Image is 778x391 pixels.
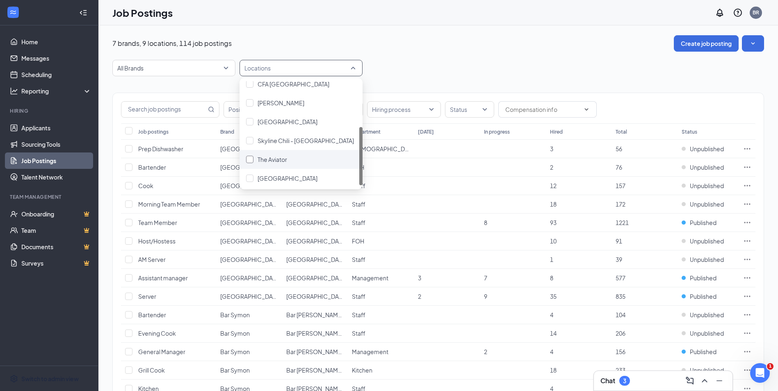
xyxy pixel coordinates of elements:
p: All Brands [117,64,144,72]
span: 835 [616,293,625,300]
span: 233 [616,366,625,374]
svg: Ellipses [743,145,751,153]
svg: Ellipses [743,237,751,245]
svg: Ellipses [743,255,751,264]
span: 12 [550,182,557,189]
span: Grill Cook [138,366,165,374]
svg: Ellipses [743,218,751,227]
span: Staff [352,256,365,263]
span: 10 [550,237,557,245]
svg: WorkstreamLogo [9,8,17,16]
td: Staff [348,324,414,343]
td: Staff [348,214,414,232]
span: Staff [352,219,365,226]
span: 1221 [616,219,629,226]
svg: Ellipses [743,292,751,300]
td: Akron-Canton Airport Hospitality [216,158,282,177]
span: [GEOGRAPHIC_DATA] Hospitality [220,182,310,189]
svg: Ellipses [743,163,751,171]
span: Evening Cook [138,330,176,337]
div: BR [753,9,759,16]
td: FOH [348,232,414,250]
span: Unpublished [690,182,724,190]
div: Team Management [10,193,90,200]
a: Messages [21,50,91,66]
span: 4 [550,348,553,355]
span: Bar [PERSON_NAME][GEOGRAPHIC_DATA][PERSON_NAME] [286,330,450,337]
span: 157 [616,182,625,189]
span: Bar Symon [220,348,250,355]
span: [GEOGRAPHIC_DATA] Hospitality [220,145,310,152]
th: [DATE] [414,123,480,140]
span: 4 [550,311,553,318]
svg: Settings [10,375,18,383]
span: Published [690,274,716,282]
div: Great American Ball Park [240,112,363,131]
td: Staff [348,250,414,269]
div: The Aviator [240,150,363,169]
span: Bar [PERSON_NAME][GEOGRAPHIC_DATA][PERSON_NAME] [286,311,450,318]
h1: Job Postings [112,6,173,20]
span: 8 [550,274,553,282]
th: Hired [546,123,612,140]
span: 8 [484,219,487,226]
span: [GEOGRAPHIC_DATA] Hospitality [286,200,376,208]
p: 7 brands, 9 locations, 114 job postings [112,39,232,48]
svg: Ellipses [743,348,751,356]
td: Akron Canton Airport Hospitality [282,195,348,214]
span: [GEOGRAPHIC_DATA] Hospitality [220,164,310,171]
td: Akron-Canton Airport Hospitality [216,269,282,287]
td: Bar Symon Cleveland Hopkins Airport [282,343,348,361]
th: In progress [480,123,546,140]
td: Akron-Canton Airport Hospitality [216,214,282,232]
td: Akron Canton Airport Hospitality [282,250,348,269]
svg: Ellipses [743,274,751,282]
span: Staff [352,200,365,208]
div: Hiring [10,107,90,114]
span: Unpublished [690,311,724,319]
span: Staff [352,330,365,337]
span: Bar Symon [220,311,250,318]
span: 9 [484,293,487,300]
span: [GEOGRAPHIC_DATA] Hospitality [220,219,310,226]
span: 14 [550,330,557,337]
div: Switch to admin view [21,375,79,383]
span: [GEOGRAPHIC_DATA] [258,175,317,182]
svg: ChevronUp [700,376,710,386]
span: Published [690,218,716,227]
svg: ChevronDown [583,106,590,113]
a: SurveysCrown [21,255,91,271]
span: [GEOGRAPHIC_DATA] Hospitality [220,274,310,282]
div: Job postings [138,128,169,135]
span: [GEOGRAPHIC_DATA] Hospitality [286,219,376,226]
span: Morning Team Member [138,200,200,208]
span: [GEOGRAPHIC_DATA] [258,118,317,125]
span: 91 [616,237,622,245]
td: Staff [348,287,414,306]
a: OnboardingCrown [21,206,91,222]
span: General Manager [138,348,185,355]
span: Management [352,348,388,355]
span: [GEOGRAPHIC_DATA] Hospitality [220,200,310,208]
td: Staff [348,195,414,214]
svg: QuestionInfo [733,8,743,18]
a: Talent Network [21,169,91,185]
td: Bar Symon [216,324,282,343]
span: 7 [484,274,487,282]
span: Assistant manager [138,274,188,282]
span: 1 [550,256,553,263]
div: CFA CVG Airport [240,75,363,93]
span: 577 [616,274,625,282]
span: Skyline Chili - [GEOGRAPHIC_DATA] [258,137,354,144]
span: 35 [550,293,557,300]
svg: SmallChevronDown [749,39,757,48]
a: DocumentsCrown [21,239,91,255]
span: [PERSON_NAME] [258,99,304,107]
span: [DEMOGRAPHIC_DATA] [352,145,416,152]
svg: Ellipses [743,366,751,374]
span: Unpublished [690,145,724,153]
span: Server [138,293,156,300]
span: Unpublished [690,200,724,208]
td: Staff [348,177,414,195]
span: [GEOGRAPHIC_DATA] Hospitality [220,237,310,245]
